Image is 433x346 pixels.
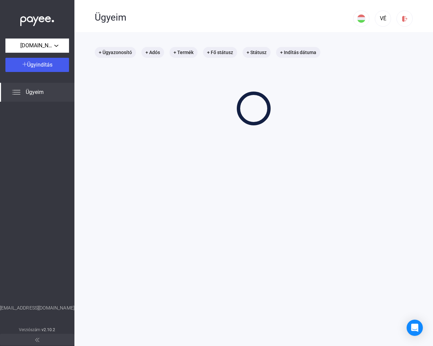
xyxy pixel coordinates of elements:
[5,39,69,53] button: [DOMAIN_NAME] Kft.
[141,47,164,58] mat-chip: + Adós
[20,42,54,50] span: [DOMAIN_NAME] Kft.
[377,15,389,23] div: VÉ
[353,10,369,27] button: HU
[42,327,55,332] strong: v2.10.2
[35,338,39,342] img: arrow-double-left-grey.svg
[20,13,54,26] img: white-payee-white-dot.svg
[22,62,27,67] img: plus-white.svg
[357,15,365,23] img: HU
[95,47,136,58] mat-chip: + Ügyazonosító
[243,47,271,58] mat-chip: + Státusz
[169,47,198,58] mat-chip: + Termék
[26,88,44,96] span: Ügyeim
[407,320,423,336] div: Open Intercom Messenger
[12,88,20,96] img: list.svg
[5,58,69,72] button: Ügyindítás
[276,47,320,58] mat-chip: + Indítás dátuma
[401,15,408,22] img: logout-red
[27,61,52,68] span: Ügyindítás
[95,12,353,23] div: Ügyeim
[203,47,237,58] mat-chip: + Fő státusz
[396,10,413,27] button: logout-red
[375,10,391,27] button: VÉ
